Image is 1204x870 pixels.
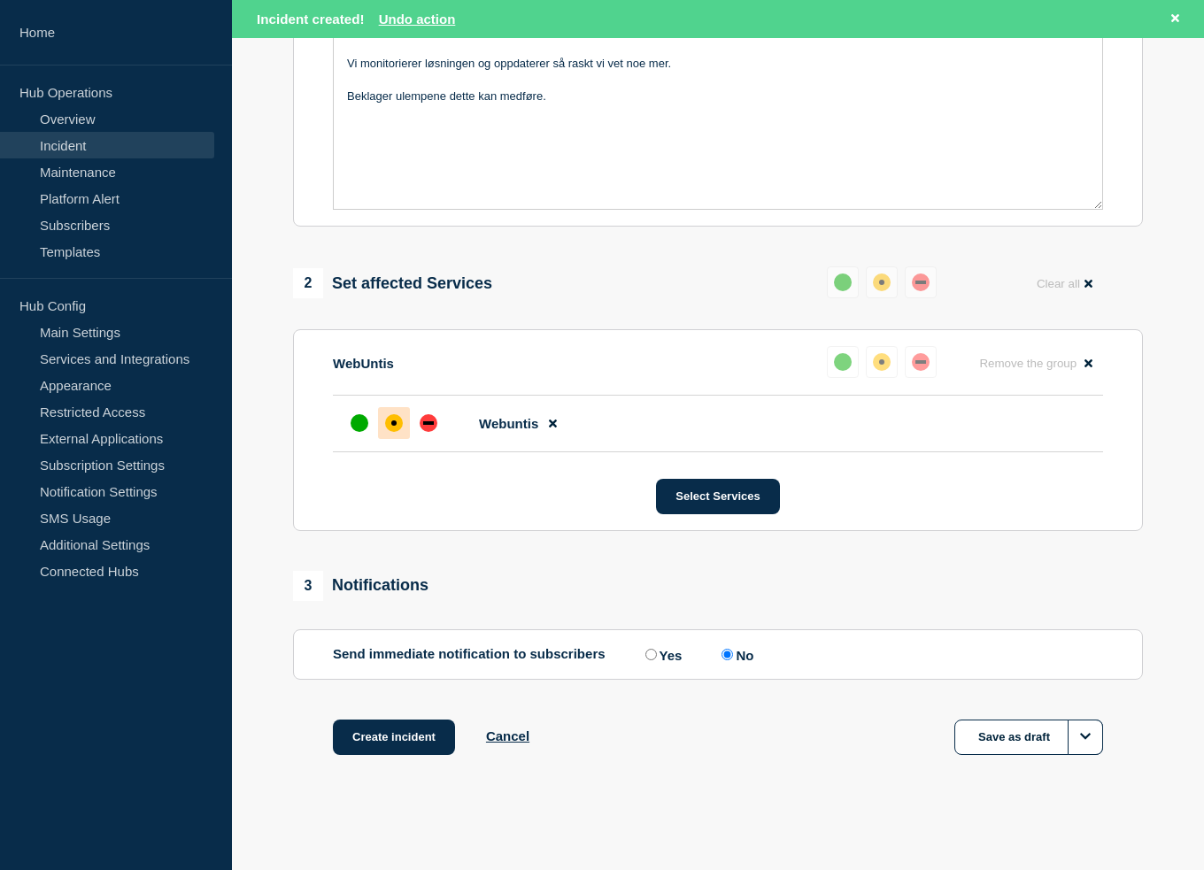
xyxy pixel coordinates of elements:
[420,414,437,432] div: down
[333,646,1103,663] div: Send immediate notification to subscribers
[827,346,859,378] button: up
[1026,266,1103,301] button: Clear all
[912,353,930,371] div: down
[293,571,323,601] span: 3
[347,89,1089,104] p: Beklager ulempene dette kan medføre.
[873,273,891,291] div: affected
[257,12,365,27] span: Incident created!
[954,720,1103,755] button: Save as draft
[641,646,683,663] label: Yes
[905,266,937,298] button: down
[1068,720,1103,755] button: Options
[347,56,1089,72] p: Vi monitorierer løsningen og oppdaterer så raskt vi vet noe mer.
[656,479,779,514] button: Select Services
[486,728,529,743] button: Cancel
[385,414,403,432] div: affected
[827,266,859,298] button: up
[333,720,455,755] button: Create incident
[905,346,937,378] button: down
[834,273,852,291] div: up
[293,268,492,298] div: Set affected Services
[834,353,852,371] div: up
[717,646,753,663] label: No
[722,649,733,660] input: No
[866,266,898,298] button: affected
[293,571,428,601] div: Notifications
[979,357,1077,370] span: Remove the group
[351,414,368,432] div: up
[645,649,657,660] input: Yes
[333,646,606,663] p: Send immediate notification to subscribers
[912,273,930,291] div: down
[479,416,538,431] span: Webuntis
[969,346,1103,381] button: Remove the group
[873,353,891,371] div: affected
[866,346,898,378] button: affected
[333,356,394,371] p: WebUntis
[293,268,323,298] span: 2
[379,12,456,27] button: Undo action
